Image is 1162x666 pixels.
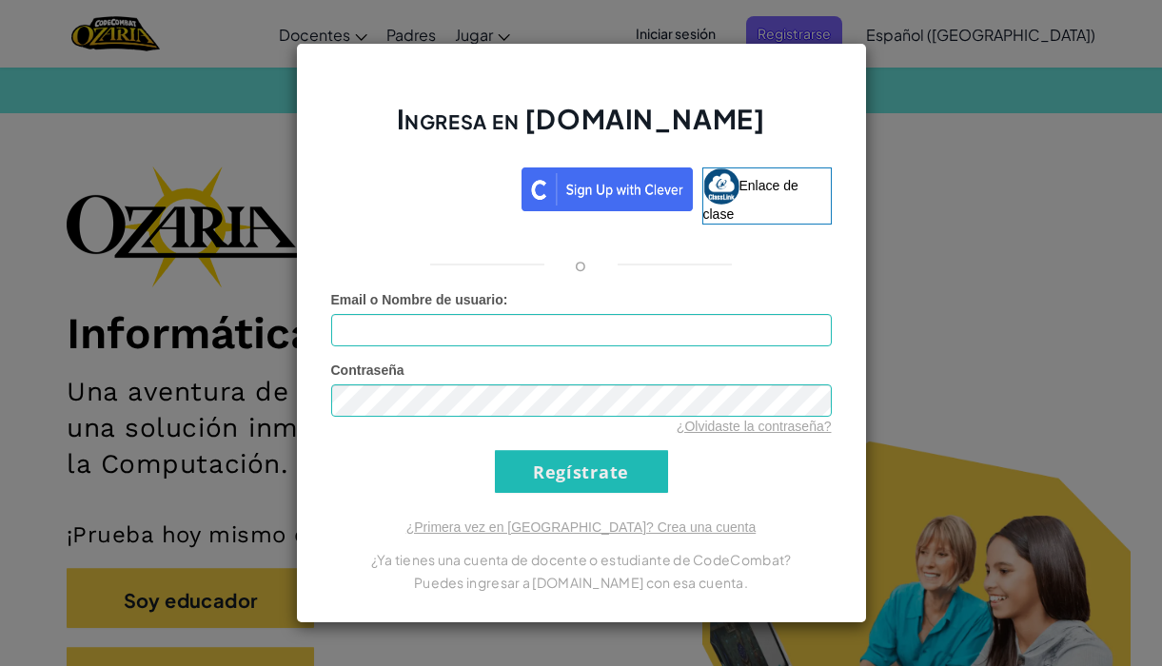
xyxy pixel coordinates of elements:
img: classlink-logo-small.png [703,168,739,205]
font: Ingresa en [DOMAIN_NAME] [397,102,765,135]
font: ¿Ya tienes una cuenta de docente o estudiante de CodeCombat? [371,551,792,568]
a: ¿Primera vez en [GEOGRAPHIC_DATA]? Crea una cuenta [406,519,757,535]
font: : [503,292,508,307]
font: o [575,253,586,275]
img: clever_sso_button@2x.png [522,167,693,211]
a: ¿Olvidaste la contraseña? [677,419,832,434]
font: Contraseña [331,362,404,378]
font: Enlace de clase [703,178,798,222]
iframe: Botón de Acceder con Google [322,166,522,207]
font: Email o Nombre de usuario [331,292,503,307]
font: Puedes ingresar a [DOMAIN_NAME] con esa cuenta. [414,574,748,591]
input: Regístrate [495,450,668,493]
